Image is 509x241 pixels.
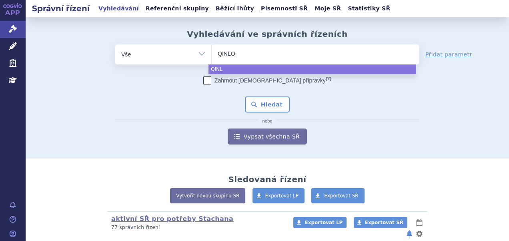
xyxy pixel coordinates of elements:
span: Exportovat SŘ [365,220,403,225]
p: 77 správních řízení [111,224,283,231]
label: Zahrnout [DEMOGRAPHIC_DATA] přípravky [203,76,331,84]
a: Exportovat SŘ [311,188,365,203]
a: Referenční skupiny [143,3,211,14]
a: Vyhledávání [96,3,141,14]
li: QINL [208,64,416,74]
a: Moje SŘ [312,3,343,14]
a: aktivní SŘ pro potřeby Stachana [111,215,233,223]
a: Vypsat všechna SŘ [228,129,307,145]
a: Exportovat LP [252,188,305,203]
a: Přidat parametr [425,50,472,58]
i: nebo [259,119,277,124]
button: notifikace [405,229,413,239]
span: Exportovat LP [305,220,343,225]
button: Hledat [245,96,290,112]
a: Statistiky SŘ [345,3,393,14]
span: Exportovat LP [265,193,299,199]
a: Písemnosti SŘ [259,3,310,14]
h2: Správní řízení [26,3,96,14]
a: Exportovat SŘ [354,217,407,228]
h2: Vyhledávání ve správních řízeních [187,29,348,39]
button: lhůty [415,218,423,227]
h2: Sledovaná řízení [228,175,306,184]
a: Běžící lhůty [213,3,257,14]
a: Exportovat LP [293,217,347,228]
abbr: (?) [326,76,331,81]
span: Exportovat SŘ [324,193,359,199]
a: Vytvořit novou skupinu SŘ [170,188,245,203]
button: nastavení [415,229,423,239]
